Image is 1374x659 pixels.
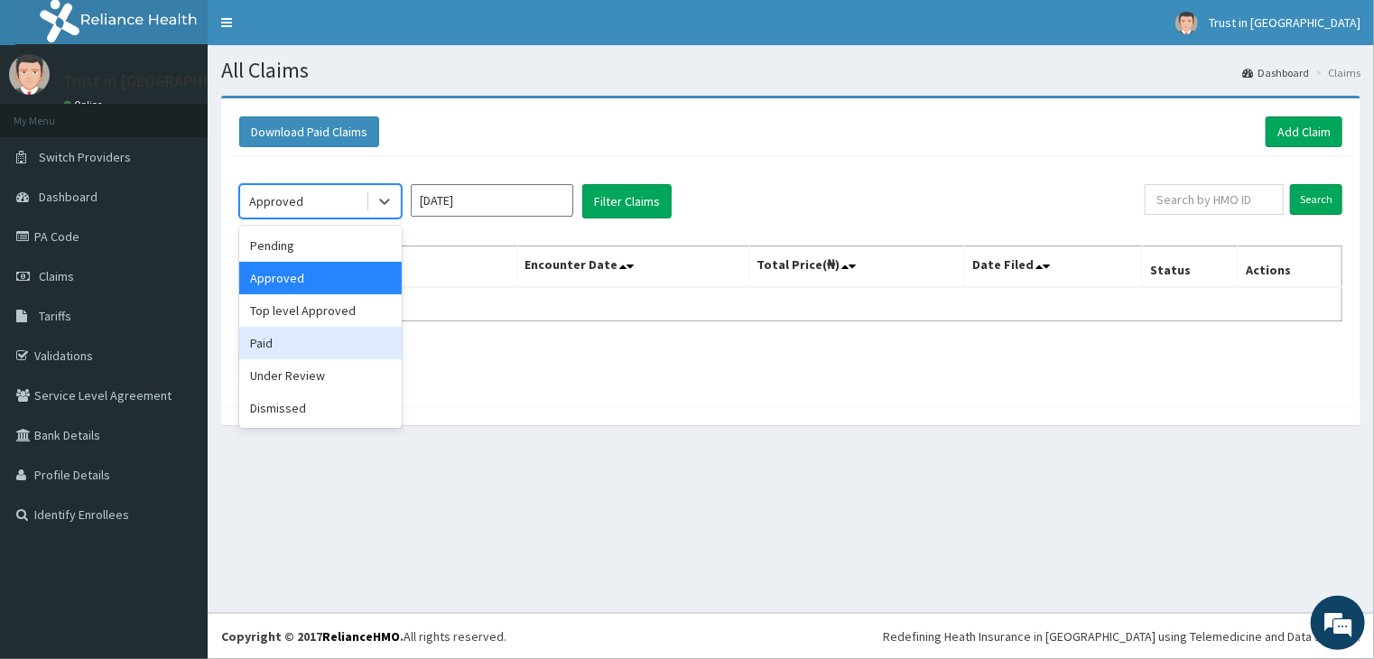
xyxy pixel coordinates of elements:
[1142,246,1238,288] th: Status
[239,229,402,262] div: Pending
[1290,184,1342,215] input: Search
[39,189,97,205] span: Dashboard
[1145,184,1284,215] input: Search by HMO ID
[221,628,404,645] strong: Copyright © 2017 .
[296,9,339,52] div: Minimize live chat window
[582,184,672,218] button: Filter Claims
[239,262,402,294] div: Approved
[239,116,379,147] button: Download Paid Claims
[208,613,1374,659] footer: All rights reserved.
[94,101,303,125] div: Chat with us now
[749,246,964,288] th: Total Price(₦)
[322,628,400,645] a: RelianceHMO
[105,209,249,391] span: We're online!
[411,184,573,217] input: Select Month and Year
[39,308,71,324] span: Tariffs
[249,192,303,210] div: Approved
[39,268,74,284] span: Claims
[239,294,402,327] div: Top level Approved
[1311,65,1360,80] li: Claims
[239,392,402,424] div: Dismissed
[1239,246,1342,288] th: Actions
[239,327,402,359] div: Paid
[221,59,1360,82] h1: All Claims
[33,90,73,135] img: d_794563401_company_1708531726252_794563401
[1242,65,1309,80] a: Dashboard
[9,455,344,518] textarea: Type your message and hit 'Enter'
[239,359,402,392] div: Under Review
[63,73,269,89] p: Trust in [GEOGRAPHIC_DATA]
[9,54,50,95] img: User Image
[964,246,1142,288] th: Date Filed
[1266,116,1342,147] a: Add Claim
[39,149,131,165] span: Switch Providers
[1175,12,1198,34] img: User Image
[63,98,107,111] a: Online
[1209,14,1360,31] span: Trust in [GEOGRAPHIC_DATA]
[517,246,749,288] th: Encounter Date
[883,627,1360,645] div: Redefining Heath Insurance in [GEOGRAPHIC_DATA] using Telemedicine and Data Science!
